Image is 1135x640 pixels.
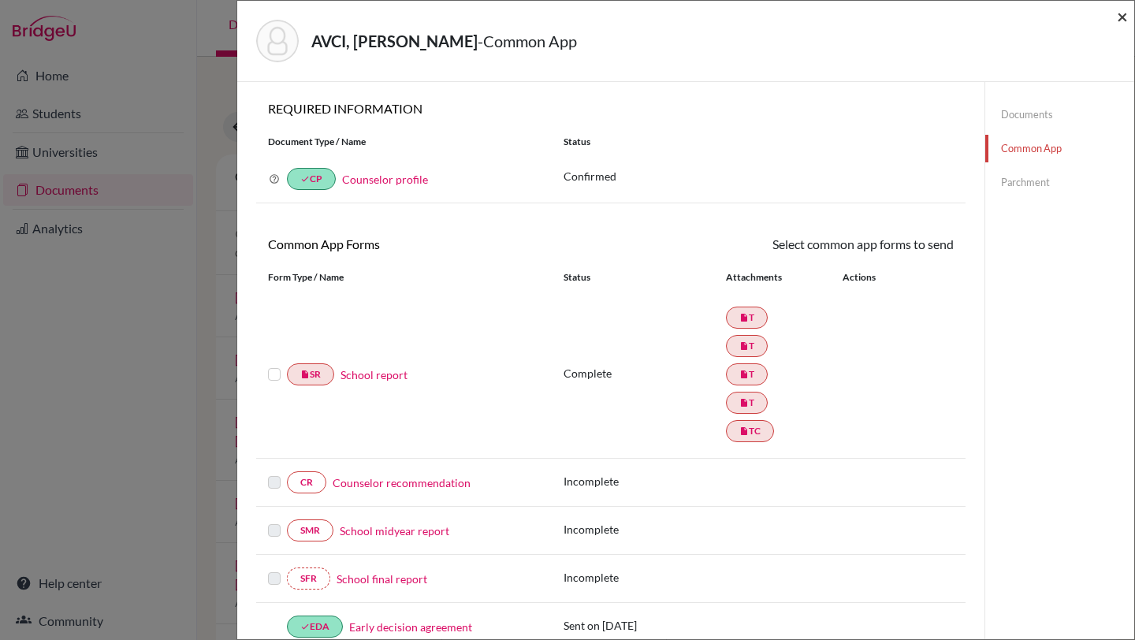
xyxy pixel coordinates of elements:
a: SMR [287,519,333,541]
a: Counselor profile [342,173,428,186]
div: Attachments [726,270,824,285]
div: Status [564,270,726,285]
i: insert_drive_file [739,370,749,379]
p: Incomplete [564,473,726,489]
i: insert_drive_file [300,370,310,379]
i: insert_drive_file [739,426,749,436]
a: Parchment [985,169,1134,196]
a: insert_drive_fileSR [287,363,334,385]
i: insert_drive_file [739,398,749,407]
a: Common App [985,135,1134,162]
div: Select common app forms to send [611,235,966,254]
i: insert_drive_file [739,341,749,351]
div: Actions [824,270,921,285]
a: doneCP [287,168,336,190]
h6: REQUIRED INFORMATION [256,101,966,116]
a: School midyear report [340,523,449,539]
div: Document Type / Name [256,135,552,149]
a: School report [340,367,407,383]
h6: Common App Forms [256,236,611,251]
a: School final report [337,571,427,587]
a: insert_drive_fileT [726,392,768,414]
a: insert_drive_fileT [726,335,768,357]
a: insert_drive_fileT [726,363,768,385]
a: Documents [985,101,1134,128]
a: Counselor recommendation [333,474,471,491]
a: Early decision agreement [349,619,472,635]
button: Close [1117,7,1128,26]
i: done [300,622,310,631]
div: Status [552,135,966,149]
p: Incomplete [564,521,726,538]
a: doneEDA [287,616,343,638]
a: SFR [287,567,330,590]
strong: AVCI, [PERSON_NAME] [311,32,478,50]
p: Incomplete [564,569,726,586]
p: Complete [564,365,726,381]
a: CR [287,471,326,493]
span: - Common App [478,32,577,50]
a: insert_drive_fileT [726,307,768,329]
p: Sent on [DATE] [564,617,726,634]
a: insert_drive_fileTC [726,420,774,442]
div: Form Type / Name [256,270,552,285]
i: done [300,174,310,184]
span: × [1117,5,1128,28]
p: Confirmed [564,168,954,184]
i: insert_drive_file [739,313,749,322]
